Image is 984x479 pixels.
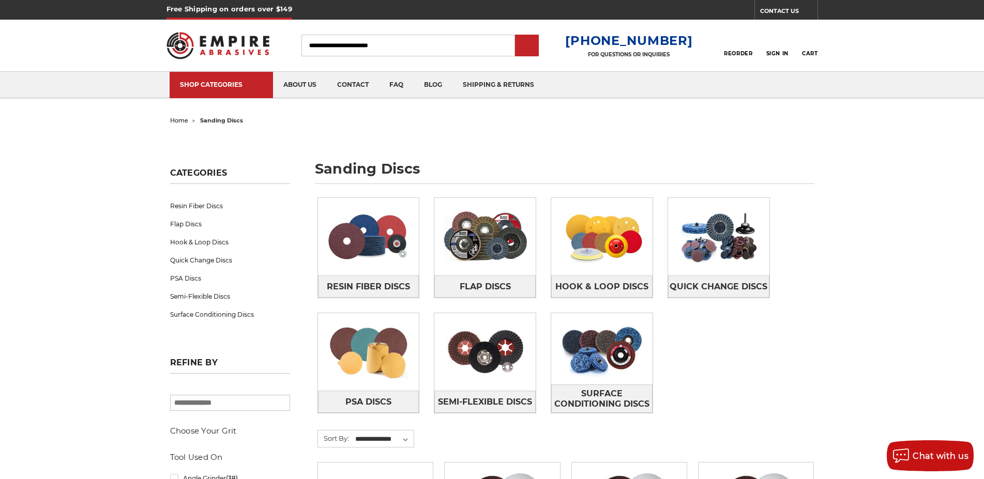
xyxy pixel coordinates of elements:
[170,451,290,463] h5: Tool Used On
[318,201,419,272] img: Resin Fiber Discs
[327,72,379,98] a: contact
[555,278,648,296] span: Hook & Loop Discs
[670,278,767,296] span: Quick Change Discs
[551,313,653,384] img: Surface Conditioning Discs
[379,72,414,98] a: faq
[565,33,692,48] a: [PHONE_NUMBER]
[170,269,290,287] a: PSA Discs
[565,51,692,58] p: FOR QUESTIONS OR INQUIRIES
[170,358,290,374] h5: Refine by
[551,201,653,272] img: Hook & Loop Discs
[434,316,536,388] img: Semi-Flexible Discs
[166,25,270,66] img: Empire Abrasives
[434,201,536,272] img: Flap Discs
[913,451,968,461] span: Chat with us
[170,305,290,323] a: Surface Conditioning Discs
[170,287,290,305] a: Semi-Flexible Discs
[724,34,752,56] a: Reorder
[434,391,536,413] a: Semi-Flexible Discs
[318,430,349,446] label: Sort By:
[318,275,419,298] a: Resin Fiber Discs
[760,5,818,20] a: CONTACT US
[414,72,452,98] a: blog
[170,215,290,233] a: Flap Discs
[318,316,419,388] img: PSA Discs
[887,440,974,471] button: Chat with us
[460,278,511,296] span: Flap Discs
[517,36,537,56] input: Submit
[200,117,243,124] span: sanding discs
[170,117,188,124] a: home
[668,201,769,272] img: Quick Change Discs
[552,385,652,413] span: Surface Conditioning Discs
[170,233,290,251] a: Hook & Loop Discs
[170,168,290,184] h5: Categories
[551,275,653,298] a: Hook & Loop Discs
[180,81,263,88] div: SHOP CATEGORIES
[327,278,410,296] span: Resin Fiber Discs
[170,197,290,215] a: Resin Fiber Discs
[452,72,544,98] a: shipping & returns
[318,391,419,413] a: PSA Discs
[551,384,653,413] a: Surface Conditioning Discs
[345,393,391,411] span: PSA Discs
[434,275,536,298] a: Flap Discs
[170,425,290,437] h5: Choose Your Grit
[354,431,414,447] select: Sort By:
[438,393,532,411] span: Semi-Flexible Discs
[315,162,814,184] h1: sanding discs
[724,50,752,57] span: Reorder
[668,275,769,298] a: Quick Change Discs
[802,34,818,57] a: Cart
[273,72,327,98] a: about us
[766,50,789,57] span: Sign In
[170,251,290,269] a: Quick Change Discs
[802,50,818,57] span: Cart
